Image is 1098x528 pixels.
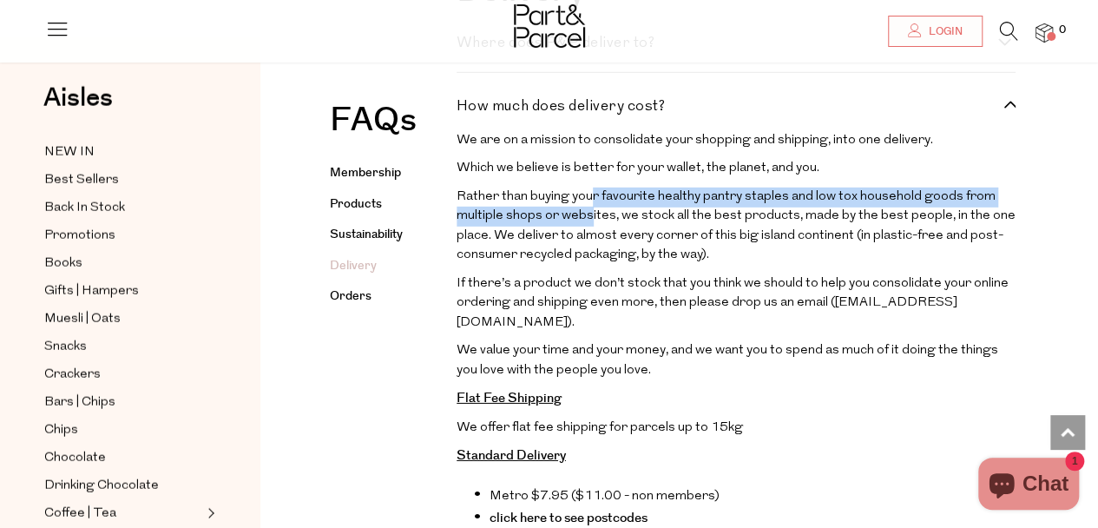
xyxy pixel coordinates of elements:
span: Drinking Chocolate [44,476,159,497]
a: Orders [330,287,371,305]
strong: Flat Fee Shipping [457,389,562,407]
a: Snacks [44,336,202,358]
a: 0 [1036,23,1053,42]
h1: FAQs [330,104,503,146]
inbox-online-store-chat: Shopify online store chat [973,458,1084,514]
a: Aisles [43,85,113,129]
p: We are on a mission to consolidate your shopping and shipping, into one delivery. [457,131,1016,151]
a: Coffee | Tea [44,503,202,525]
h4: How much does delivery cost? [457,99,998,114]
a: Chocolate [44,447,202,469]
p: If there’s a product we don’t stock that you think we should to help you consolidate your online ... [457,274,1016,333]
a: Drinking Chocolate [44,475,202,497]
a: Gifts | Hampers [44,280,202,302]
p: We offer flat fee shipping for parcels up to 15kg [457,419,1016,439]
span: Coffee | Tea [44,504,116,525]
li: Metro $7.95 ($11.00 - non members) [474,485,1016,507]
span: Login [924,24,963,39]
span: Back In Stock [44,198,125,219]
a: Products [330,195,382,213]
a: Books [44,253,202,274]
a: Back In Stock [44,197,202,219]
a: Login [888,16,983,47]
span: Snacks [44,337,87,358]
a: Sustainability [330,226,403,243]
span: Books [44,254,82,274]
a: Muesli | Oats [44,308,202,330]
span: Bars | Chips [44,393,115,413]
span: Promotions [44,226,115,247]
span: Chips [44,420,78,441]
button: Expand/Collapse Coffee | Tea [203,503,215,524]
a: Crackers [44,364,202,386]
span: Best Sellers [44,170,119,191]
span: Crackers [44,365,101,386]
p: Rather than buying your favourite healthy pantry staples and low tox household goods from multipl... [457,188,1016,266]
strong: Standard Delivery [457,446,566,465]
p: We value your time and your money, and we want you to spend as much of it doing the things you lo... [457,341,1016,380]
span: Aisles [43,79,113,117]
a: Chips [44,419,202,441]
span: Chocolate [44,448,106,469]
span: NEW IN [44,142,95,163]
a: Promotions [44,225,202,247]
p: Which we believe is better for your wallet, the planet, and you. [457,159,1016,179]
span: Gifts | Hampers [44,281,139,302]
span: Muesli | Oats [44,309,121,330]
span: 0 [1055,23,1070,38]
a: Best Sellers [44,169,202,191]
a: NEW IN [44,142,202,163]
a: Delivery [330,257,377,274]
a: Membership [330,164,401,181]
img: Part&Parcel [514,4,585,48]
a: click here to see postcodes [490,509,648,527]
a: Bars | Chips [44,392,202,413]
